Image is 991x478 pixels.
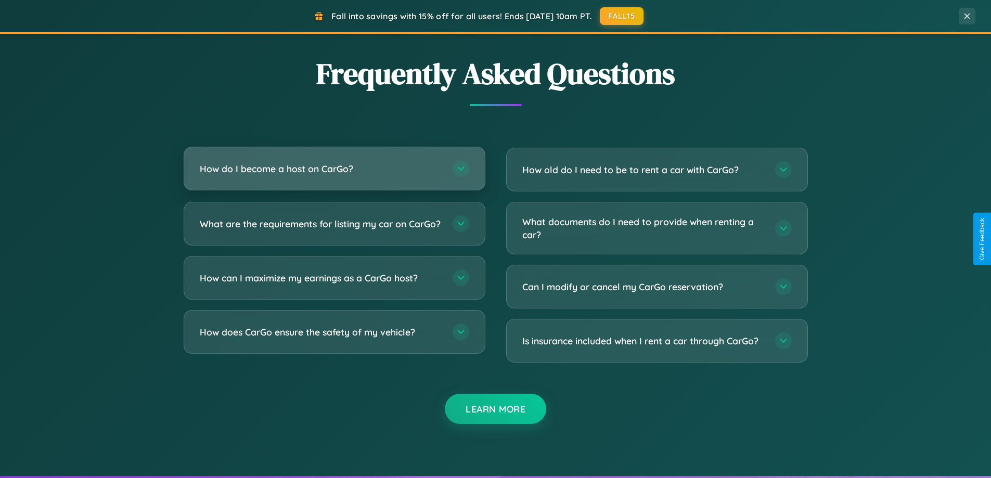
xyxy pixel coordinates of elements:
[445,394,546,424] button: Learn More
[522,334,765,347] h3: Is insurance included when I rent a car through CarGo?
[522,163,765,176] h3: How old do I need to be to rent a car with CarGo?
[331,11,592,21] span: Fall into savings with 15% off for all users! Ends [DATE] 10am PT.
[979,218,986,260] div: Give Feedback
[184,54,808,94] h2: Frequently Asked Questions
[522,215,765,241] h3: What documents do I need to provide when renting a car?
[600,7,643,25] button: FALL15
[200,217,442,230] h3: What are the requirements for listing my car on CarGo?
[200,272,442,285] h3: How can I maximize my earnings as a CarGo host?
[200,162,442,175] h3: How do I become a host on CarGo?
[200,326,442,339] h3: How does CarGo ensure the safety of my vehicle?
[522,280,765,293] h3: Can I modify or cancel my CarGo reservation?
